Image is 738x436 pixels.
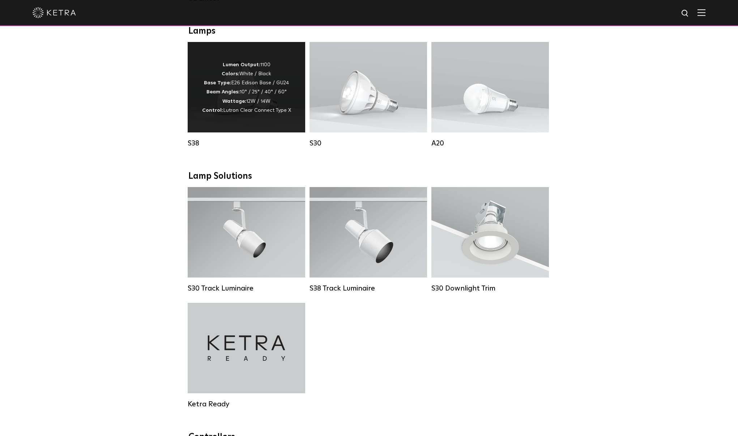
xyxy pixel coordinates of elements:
div: Lamp Solutions [188,171,550,182]
a: S38 Track Luminaire Lumen Output:1100Colors:White / BlackBeam Angles:10° / 25° / 40° / 60°Wattage... [310,187,427,292]
a: S30 Downlight Trim S30 Downlight Trim [431,187,549,292]
div: Lamps [188,26,550,37]
strong: Beam Angles: [206,89,240,94]
strong: Control: [202,108,223,113]
a: S30 Track Luminaire Lumen Output:1100Colors:White / BlackBeam Angles:15° / 25° / 40° / 60° / 90°W... [188,187,305,292]
a: Ketra Ready Ketra Ready [188,303,305,408]
p: 1100 White / Black E26 Edison Base / GU24 10° / 25° / 40° / 60° 12W / 14W [202,60,291,115]
div: S30 Downlight Trim [431,284,549,293]
a: S38 Lumen Output:1100Colors:White / BlackBase Type:E26 Edison Base / GU24Beam Angles:10° / 25° / ... [188,42,305,147]
strong: Base Type: [204,80,231,85]
div: S38 Track Luminaire [310,284,427,293]
img: search icon [681,9,690,18]
strong: Wattage: [222,99,246,104]
div: S38 [188,139,305,148]
img: ketra-logo-2019-white [33,7,76,18]
img: Hamburger%20Nav.svg [698,9,705,16]
a: A20 Lumen Output:600 / 800Colors:White / BlackBase Type:E26 Edison Base / GU24Beam Angles:Omni-Di... [431,42,549,147]
div: S30 [310,139,427,148]
strong: Lumen Output: [223,62,260,67]
div: Ketra Ready [188,400,305,409]
span: Lutron Clear Connect Type X [223,108,291,113]
div: S30 Track Luminaire [188,284,305,293]
div: A20 [431,139,549,148]
strong: Colors: [222,71,239,76]
a: S30 Lumen Output:1100Colors:White / BlackBase Type:E26 Edison Base / GU24Beam Angles:15° / 25° / ... [310,42,427,147]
